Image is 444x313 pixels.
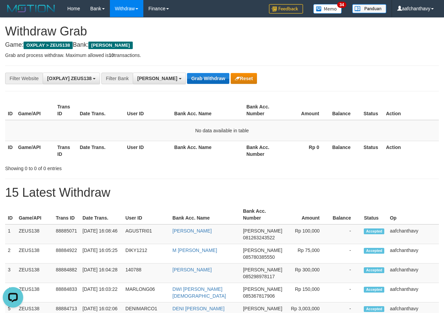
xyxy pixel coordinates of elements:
th: Game/API [15,141,55,160]
img: Feedback.jpg [269,4,303,14]
span: [PERSON_NAME] [243,267,282,272]
td: 88884882 [53,264,80,283]
td: - [330,224,361,244]
th: Trans ID [55,101,77,120]
th: Status [361,101,383,120]
th: Status [361,205,387,224]
th: Balance [329,141,361,160]
td: 3 [5,264,16,283]
td: [DATE] 16:05:25 [80,244,123,264]
td: DIKY1212 [123,244,170,264]
button: Grab Withdraw [187,73,229,84]
td: 2 [5,244,16,264]
h1: Withdraw Grab [5,25,439,38]
img: Button%20Memo.svg [313,4,342,14]
th: Balance [330,205,361,224]
span: Copy 081263243522 to clipboard [243,235,275,240]
td: ZEUS138 [16,264,53,283]
td: 1 [5,224,16,244]
span: Accepted [364,228,384,234]
td: [DATE] 16:08:46 [80,224,123,244]
td: - [330,264,361,283]
td: AGUSTRI01 [123,224,170,244]
td: 88884833 [53,283,80,302]
td: ZEUS138 [16,283,53,302]
span: Copy 085298978117 to clipboard [243,274,275,279]
th: Action [383,101,439,120]
th: ID [5,101,15,120]
a: DWI [PERSON_NAME][DEMOGRAPHIC_DATA] [172,286,226,299]
td: Rp 150,000 [285,283,330,302]
span: [PERSON_NAME] [243,248,282,253]
td: 88885071 [53,224,80,244]
th: Date Trans. [80,205,123,224]
a: M [PERSON_NAME] [172,248,217,253]
p: Grab and process withdraw. Maximum allowed is transactions. [5,52,439,59]
th: Bank Acc. Number [240,205,285,224]
td: aafchanthavy [387,264,439,283]
img: panduan.png [352,4,386,13]
td: 140788 [123,264,170,283]
td: Rp 75,000 [285,244,330,264]
h4: Game: Bank: [5,42,439,48]
span: Copy 085780385550 to clipboard [243,254,275,260]
th: User ID [123,205,170,224]
th: ID [5,141,15,160]
span: [PERSON_NAME] [137,76,177,81]
button: [OXPLAY] ZEUS138 [43,73,100,84]
td: aafchanthavy [387,244,439,264]
td: No data available in table [5,120,439,141]
th: Trans ID [55,141,77,160]
span: OXPLAY > ZEUS138 [24,42,73,49]
th: Rp 0 [283,141,330,160]
div: Filter Bank [101,73,133,84]
span: [PERSON_NAME] [243,228,282,234]
span: Accepted [364,306,384,312]
td: Rp 300,000 [285,264,330,283]
td: ZEUS138 [16,244,53,264]
td: - [330,283,361,302]
h1: 15 Latest Withdraw [5,186,439,199]
span: [PERSON_NAME] [88,42,132,49]
th: Bank Acc. Name [170,205,240,224]
img: MOTION_logo.png [5,3,57,14]
td: aafchanthavy [387,283,439,302]
th: Game/API [16,205,53,224]
th: Op [387,205,439,224]
td: 88884922 [53,244,80,264]
th: Game/API [15,101,55,120]
th: Date Trans. [77,101,125,120]
th: User ID [124,101,171,120]
button: Reset [231,73,257,84]
span: Accepted [364,248,384,254]
th: Status [361,141,383,160]
td: - [330,244,361,264]
td: aafchanthavy [387,224,439,244]
div: Showing 0 to 0 of 0 entries [5,162,180,172]
a: [PERSON_NAME] [172,267,212,272]
a: DENI [PERSON_NAME] [172,306,224,311]
span: Accepted [364,267,384,273]
td: [DATE] 16:04:28 [80,264,123,283]
th: Bank Acc. Name [172,101,244,120]
a: [PERSON_NAME] [172,228,212,234]
td: Rp 100,000 [285,224,330,244]
td: 4 [5,283,16,302]
span: [PERSON_NAME] [243,306,282,311]
div: Filter Website [5,73,43,84]
td: MARLONG06 [123,283,170,302]
th: Action [383,141,439,160]
span: Copy 085367817906 to clipboard [243,293,275,299]
span: [PERSON_NAME] [243,286,282,292]
th: Balance [329,101,361,120]
span: [OXPLAY] ZEUS138 [47,76,91,81]
th: Bank Acc. Name [172,141,244,160]
th: Date Trans. [77,141,125,160]
strong: 10 [109,53,114,58]
th: Bank Acc. Number [244,101,283,120]
th: Amount [285,205,330,224]
th: Trans ID [53,205,80,224]
th: User ID [124,141,171,160]
th: Amount [283,101,330,120]
td: [DATE] 16:03:22 [80,283,123,302]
